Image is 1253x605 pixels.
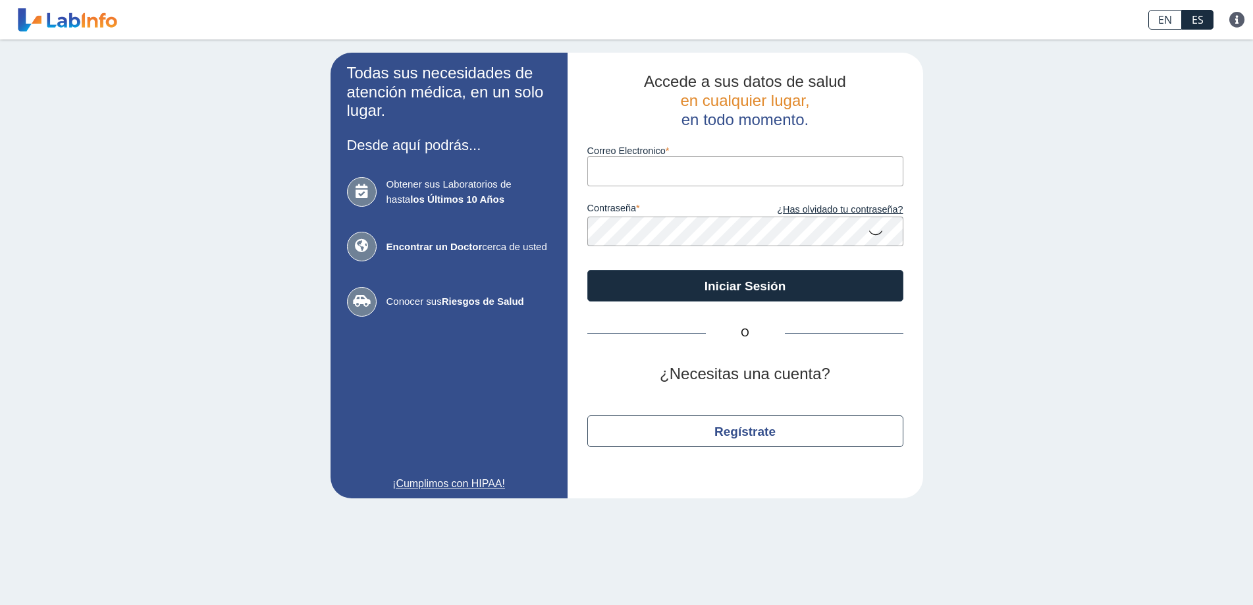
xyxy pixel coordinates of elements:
a: EN [1148,10,1182,30]
button: Iniciar Sesión [587,270,903,302]
a: ¡Cumplimos con HIPAA! [347,476,551,492]
b: los Últimos 10 Años [410,194,504,205]
span: cerca de usted [387,240,551,255]
span: Conocer sus [387,294,551,309]
span: Accede a sus datos de salud [644,72,846,90]
h2: Todas sus necesidades de atención médica, en un solo lugar. [347,64,551,120]
h3: Desde aquí podrás... [347,137,551,153]
span: Obtener sus Laboratorios de hasta [387,177,551,207]
a: ES [1182,10,1213,30]
label: contraseña [587,203,745,217]
b: Encontrar un Doctor [387,241,483,252]
span: en cualquier lugar, [680,92,809,109]
span: en todo momento. [681,111,809,128]
button: Regístrate [587,415,903,447]
b: Riesgos de Salud [442,296,524,307]
span: O [706,325,785,341]
a: ¿Has olvidado tu contraseña? [745,203,903,217]
h2: ¿Necesitas una cuenta? [587,365,903,384]
label: Correo Electronico [587,145,903,156]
